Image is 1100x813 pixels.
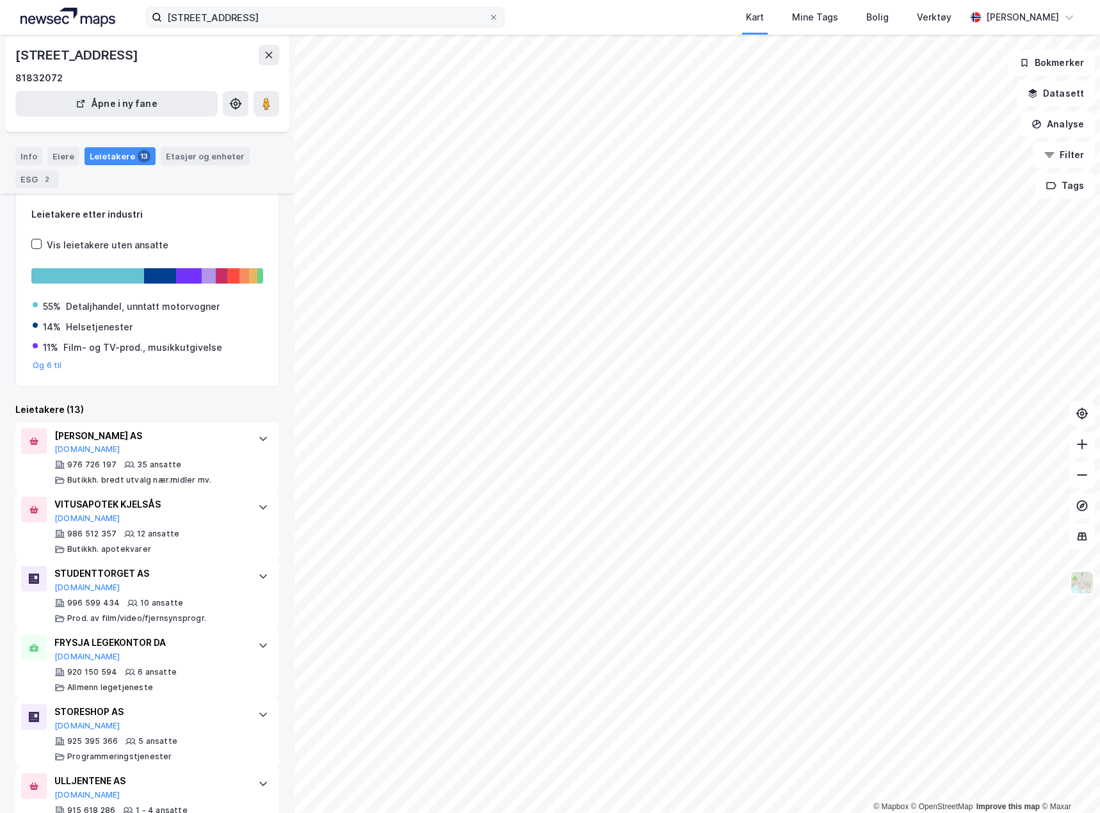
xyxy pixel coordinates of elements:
[15,402,279,417] div: Leietakere (13)
[54,721,120,731] button: [DOMAIN_NAME]
[137,529,179,539] div: 12 ansatte
[54,704,245,720] div: STORESHOP AS
[67,544,151,554] div: Butikkh. apotekvarer
[67,475,211,485] div: Butikkh. bredt utvalg nær.midler mv.
[15,70,63,86] div: 81832072
[54,428,245,444] div: [PERSON_NAME] AS
[1033,142,1095,168] button: Filter
[67,667,117,677] div: 920 150 594
[43,319,61,335] div: 14%
[67,613,206,624] div: Prod. av film/video/fjernsynsprogr.
[67,736,118,746] div: 925 395 366
[1036,752,1100,813] iframe: Chat Widget
[54,513,120,524] button: [DOMAIN_NAME]
[137,460,181,470] div: 35 ansatte
[67,598,120,608] div: 996 599 434
[33,360,62,371] button: Og 6 til
[873,802,909,811] a: Mapbox
[746,10,764,25] div: Kart
[54,497,245,512] div: VITUSAPOTEK KJELSÅS
[166,150,245,162] div: Etasjer og enheter
[1008,50,1095,76] button: Bokmerker
[976,802,1040,811] a: Improve this map
[15,147,42,165] div: Info
[138,667,177,677] div: 6 ansatte
[54,652,120,662] button: [DOMAIN_NAME]
[54,566,245,581] div: STUDENTTORGET AS
[40,173,53,186] div: 2
[54,583,120,593] button: [DOMAIN_NAME]
[47,147,79,165] div: Eiere
[162,8,489,27] input: Søk på adresse, matrikkel, gårdeiere, leietakere eller personer
[67,682,153,693] div: Allmenn legetjeneste
[67,529,117,539] div: 986 512 357
[67,460,117,470] div: 976 726 197
[15,170,58,188] div: ESG
[67,752,172,762] div: Programmeringstjenester
[986,10,1059,25] div: [PERSON_NAME]
[1036,752,1100,813] div: Kontrollprogram for chat
[66,319,133,335] div: Helsetjenester
[54,773,245,789] div: ULLJENTENE AS
[917,10,951,25] div: Verktøy
[1035,173,1095,198] button: Tags
[54,790,120,800] button: [DOMAIN_NAME]
[866,10,889,25] div: Bolig
[1017,81,1095,106] button: Datasett
[43,340,58,355] div: 11%
[47,237,168,253] div: Vis leietakere uten ansatte
[63,340,222,355] div: Film- og TV-prod., musikkutgivelse
[15,91,218,117] button: Åpne i ny fane
[138,736,177,746] div: 5 ansatte
[15,45,141,65] div: [STREET_ADDRESS]
[140,598,183,608] div: 10 ansatte
[1021,111,1095,137] button: Analyse
[66,299,220,314] div: Detaljhandel, unntatt motorvogner
[911,802,973,811] a: OpenStreetMap
[20,8,115,27] img: logo.a4113a55bc3d86da70a041830d287a7e.svg
[1070,570,1094,595] img: Z
[31,207,263,222] div: Leietakere etter industri
[85,147,156,165] div: Leietakere
[138,150,150,163] div: 13
[54,444,120,455] button: [DOMAIN_NAME]
[43,299,61,314] div: 55%
[54,635,245,650] div: FRYSJA LEGEKONTOR DA
[792,10,838,25] div: Mine Tags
